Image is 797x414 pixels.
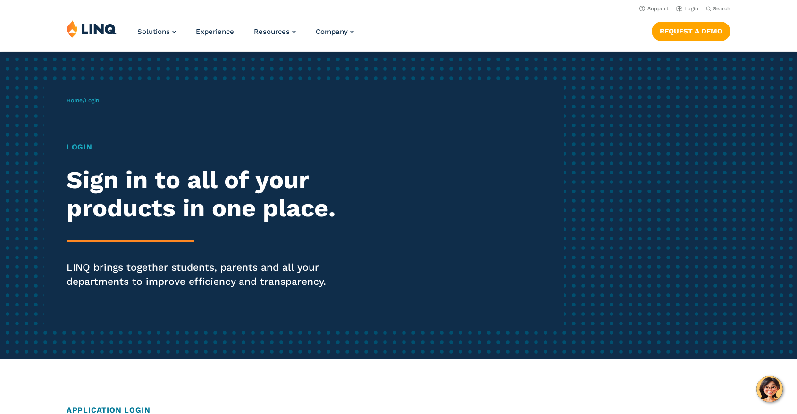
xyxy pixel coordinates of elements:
a: Request a Demo [652,22,730,41]
span: Login [85,97,99,104]
button: Hello, have a question? Let’s chat. [756,376,783,402]
a: Resources [254,27,296,36]
span: / [67,97,99,104]
span: Company [316,27,348,36]
button: Open Search Bar [706,5,730,12]
span: Solutions [137,27,170,36]
a: Solutions [137,27,176,36]
p: LINQ brings together students, parents and all your departments to improve efficiency and transpa... [67,260,374,289]
h1: Login [67,141,374,153]
a: Home [67,97,83,104]
a: Experience [196,27,234,36]
span: Resources [254,27,290,36]
a: Support [639,6,669,12]
nav: Primary Navigation [137,20,354,51]
nav: Button Navigation [652,20,730,41]
a: Company [316,27,354,36]
h2: Sign in to all of your products in one place. [67,166,374,223]
img: LINQ | K‑12 Software [67,20,117,38]
span: Search [713,6,730,12]
a: Login [676,6,698,12]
